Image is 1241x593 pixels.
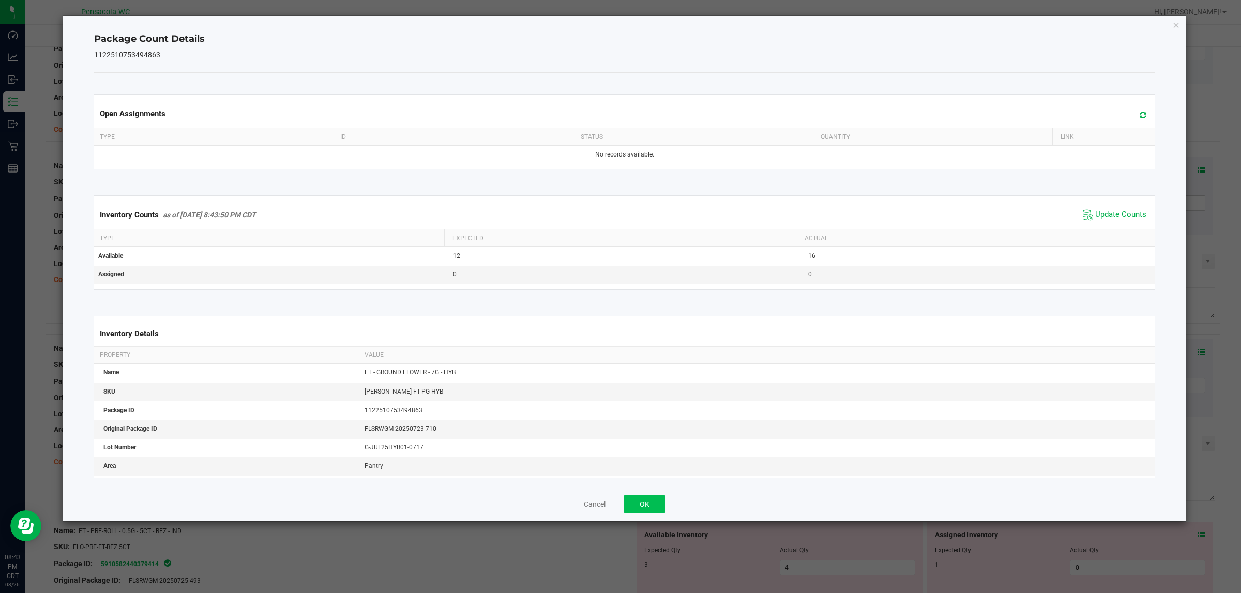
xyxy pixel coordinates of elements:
span: Inventory Details [100,329,159,338]
span: Assigned [98,271,124,278]
span: FT - GROUND FLOWER - 7G - HYB [365,369,456,376]
span: 16 [808,252,815,259]
span: Name [103,369,119,376]
span: Status [581,133,603,141]
span: Actual [805,235,828,242]
span: Package ID [103,407,134,414]
button: Cancel [584,499,606,509]
span: Value [365,351,384,358]
span: Area [103,462,116,470]
iframe: Resource center [10,510,41,541]
span: Original Package ID [103,425,157,432]
span: Quantity [821,133,850,141]
span: 1122510753494863 [365,407,422,414]
span: Expected [452,235,483,242]
span: Update Counts [1095,210,1146,220]
span: 0 [453,271,457,278]
span: Link [1061,133,1074,141]
span: 12 [453,252,460,259]
span: SKU [103,388,115,395]
span: Available [98,252,123,259]
span: Type [100,235,115,242]
span: ID [340,133,346,141]
span: Type [100,133,115,141]
span: Property [100,351,130,358]
span: 0 [808,271,812,278]
span: G-JUL25HYB01-0717 [365,444,423,451]
span: [PERSON_NAME]-FT-PG-HYB [365,388,443,395]
h4: Package Count Details [94,33,1155,46]
span: Lot Number [103,444,136,451]
h5: 1122510753494863 [94,51,1155,59]
button: Close [1173,19,1180,31]
span: FLSRWGM-20250723-710 [365,425,436,432]
span: Pantry [365,462,383,470]
button: OK [624,495,665,513]
span: as of [DATE] 8:43:50 PM CDT [163,211,256,219]
td: No records available. [92,146,1157,164]
span: Inventory Counts [100,210,159,220]
span: Open Assignments [100,109,165,118]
